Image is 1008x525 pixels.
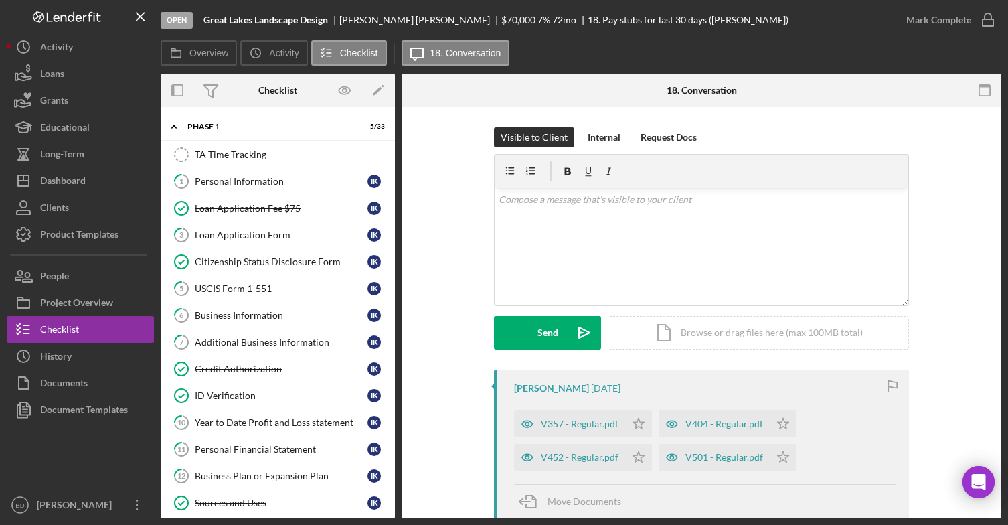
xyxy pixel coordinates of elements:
[258,85,297,96] div: Checklist
[195,417,367,428] div: Year to Date Profit and Loss statement
[40,33,73,64] div: Activity
[179,311,184,319] tspan: 6
[40,289,113,319] div: Project Overview
[40,316,79,346] div: Checklist
[501,14,535,25] span: $70,000
[685,452,763,463] div: V501 - Regular.pdf
[541,452,618,463] div: V452 - Regular.pdf
[501,127,568,147] div: Visible to Client
[659,410,796,437] button: V404 - Regular.pdf
[179,284,183,293] tspan: 5
[685,419,763,429] div: V404 - Regular.pdf
[367,389,381,402] div: I K
[179,230,183,239] tspan: 3
[167,409,388,436] a: 10Year to Date Profit and Loss statementIK
[161,12,193,29] div: Open
[167,168,388,195] a: 1Personal InformationIK
[167,141,388,168] a: TA Time Tracking
[167,490,388,516] a: Sources and UsesIK
[367,443,381,456] div: I K
[7,396,154,423] a: Document Templates
[340,48,378,58] label: Checklist
[7,141,154,167] button: Long-Term
[40,141,84,171] div: Long-Term
[541,419,618,429] div: V357 - Regular.pdf
[269,48,299,58] label: Activity
[311,40,387,66] button: Checklist
[33,492,120,522] div: [PERSON_NAME]
[514,410,652,437] button: V357 - Regular.pdf
[195,498,367,508] div: Sources and Uses
[7,87,154,114] button: Grants
[581,127,627,147] button: Internal
[7,343,154,370] button: History
[7,289,154,316] button: Project Overview
[177,445,185,453] tspan: 11
[179,177,183,185] tspan: 1
[195,364,367,374] div: Credit Authorization
[367,496,381,510] div: I K
[367,255,381,269] div: I K
[588,127,620,147] div: Internal
[7,262,154,289] button: People
[514,444,652,471] button: V452 - Regular.pdf
[494,127,574,147] button: Visible to Client
[893,7,1001,33] button: Mark Complete
[667,85,737,96] div: 18. Conversation
[195,256,367,267] div: Citizenship Status Disclosure Form
[367,362,381,376] div: I K
[167,302,388,329] a: 6Business InformationIK
[7,370,154,396] button: Documents
[195,176,367,187] div: Personal Information
[240,40,307,66] button: Activity
[7,221,154,248] button: Product Templates
[641,127,697,147] div: Request Docs
[591,383,620,394] time: 2025-08-25 16:51
[40,370,88,400] div: Documents
[962,466,995,498] div: Open Intercom Messenger
[167,222,388,248] a: 3Loan Application FormIK
[7,194,154,221] button: Clients
[40,396,128,427] div: Document Templates
[167,356,388,382] a: Credit AuthorizationIK
[40,114,90,144] div: Educational
[367,202,381,215] div: I K
[15,502,24,509] text: BD
[40,60,64,90] div: Loans
[167,195,388,222] a: Loan Application Fee $75IK
[7,492,154,518] button: BD[PERSON_NAME]
[203,15,328,25] b: Great Lakes Landscape Design
[7,316,154,343] button: Checklist
[167,329,388,356] a: 7Additional Business InformationIK
[367,469,381,483] div: I K
[167,275,388,302] a: 5USCIS Form 1-551IK
[367,282,381,295] div: I K
[402,40,510,66] button: 18. Conversation
[367,175,381,188] div: I K
[195,337,367,348] div: Additional Business Information
[195,149,388,160] div: TA Time Tracking
[7,167,154,194] button: Dashboard
[7,114,154,141] button: Educational
[659,444,796,471] button: V501 - Regular.pdf
[367,416,381,429] div: I K
[40,262,69,293] div: People
[177,418,186,427] tspan: 10
[430,48,501,58] label: 18. Conversation
[494,316,601,350] button: Send
[40,194,69,224] div: Clients
[195,310,367,321] div: Business Information
[179,337,184,346] tspan: 7
[588,15,788,25] div: 18. Pay stubs for last 30 days ([PERSON_NAME])
[7,60,154,87] a: Loans
[167,463,388,490] a: 12Business Plan or Expansion PlanIK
